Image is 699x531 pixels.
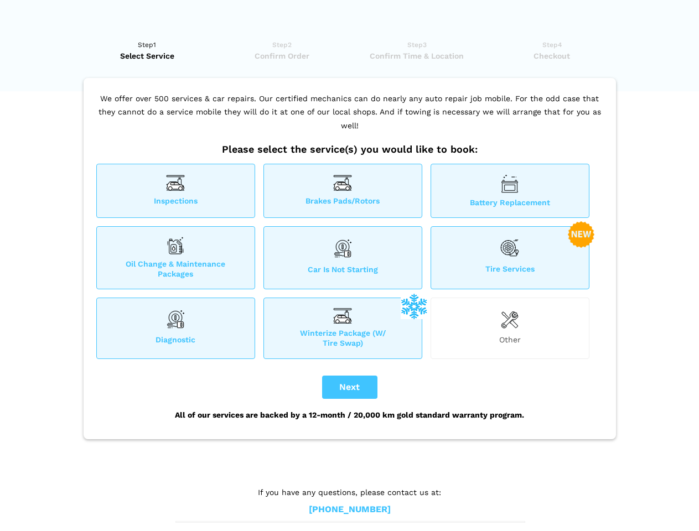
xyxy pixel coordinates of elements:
[84,39,211,61] a: Step1
[97,335,255,348] span: Diagnostic
[431,335,589,348] span: Other
[218,50,346,61] span: Confirm Order
[97,259,255,279] span: Oil Change & Maintenance Packages
[431,264,589,279] span: Tire Services
[353,39,481,61] a: Step3
[94,143,606,155] h2: Please select the service(s) you would like to book:
[264,328,422,348] span: Winterize Package (W/ Tire Swap)
[94,399,606,431] div: All of our services are backed by a 12-month / 20,000 km gold standard warranty program.
[264,196,422,207] span: Brakes Pads/Rotors
[322,376,377,399] button: Next
[84,50,211,61] span: Select Service
[568,221,594,248] img: new-badge-2-48.png
[97,196,255,207] span: Inspections
[218,39,346,61] a: Step2
[94,92,606,144] p: We offer over 500 services & car repairs. Our certified mechanics can do nearly any auto repair j...
[401,293,427,319] img: winterize-icon_1.png
[175,486,524,498] p: If you have any questions, please contact us at:
[488,39,616,61] a: Step4
[264,264,422,279] span: Car is not starting
[309,504,391,516] a: [PHONE_NUMBER]
[431,197,589,207] span: Battery Replacement
[488,50,616,61] span: Checkout
[353,50,481,61] span: Confirm Time & Location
